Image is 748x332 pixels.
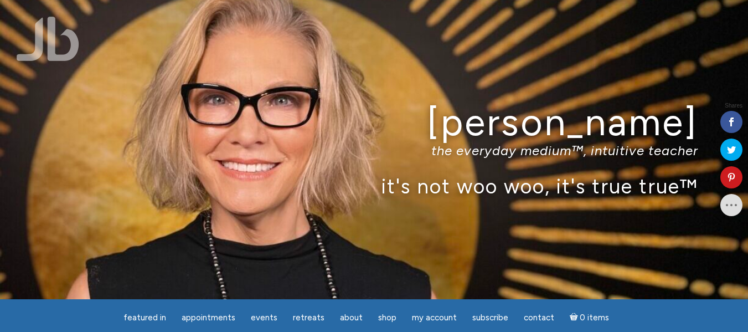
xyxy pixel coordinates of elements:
[50,142,698,159] p: the everyday medium™, intuitive teacher
[405,307,463,329] a: My Account
[466,307,515,329] a: Subscribe
[182,313,235,323] span: Appointments
[286,307,331,329] a: Retreats
[50,174,698,198] p: it's not woo woo, it's true true™
[340,313,363,323] span: About
[117,307,173,329] a: featured in
[725,103,742,109] span: Shares
[293,313,324,323] span: Retreats
[570,313,580,323] i: Cart
[244,307,284,329] a: Events
[251,313,277,323] span: Events
[580,314,609,322] span: 0 items
[123,313,166,323] span: featured in
[372,307,403,329] a: Shop
[333,307,369,329] a: About
[472,313,508,323] span: Subscribe
[378,313,396,323] span: Shop
[175,307,242,329] a: Appointments
[563,306,616,329] a: Cart0 items
[17,17,79,61] img: Jamie Butler. The Everyday Medium
[50,101,698,143] h1: [PERSON_NAME]
[524,313,554,323] span: Contact
[517,307,561,329] a: Contact
[412,313,457,323] span: My Account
